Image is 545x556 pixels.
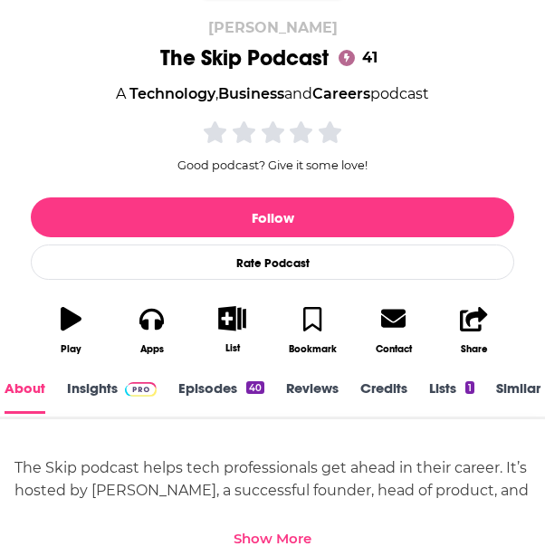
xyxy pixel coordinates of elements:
a: InsightsPodchaser Pro [67,379,157,414]
button: Apps [111,294,192,366]
img: Podchaser Pro [125,382,157,397]
a: Business [218,85,284,102]
a: 41 [336,47,385,69]
div: Share [461,343,488,355]
a: Lists1 [429,379,474,414]
div: Play [61,343,81,355]
a: Technology [129,85,215,102]
button: Share [434,294,514,366]
div: Good podcast? Give it some love! [137,120,408,172]
span: [PERSON_NAME] [208,19,338,36]
span: and [284,85,312,102]
button: Play [31,294,111,366]
button: Follow [31,197,514,237]
div: 40 [246,381,264,394]
div: Apps [140,343,164,355]
div: List [225,342,240,354]
a: Careers [312,85,370,102]
a: Credits [360,379,407,414]
a: Contact [353,294,434,366]
div: Bookmark [289,343,337,355]
button: List [192,294,272,365]
a: Episodes40 [178,379,264,414]
a: Similar [496,379,540,414]
span: Good podcast? Give it some love! [177,158,368,172]
a: About [5,379,45,414]
span: 41 [344,47,385,69]
div: Rate Podcast [31,244,514,280]
button: Bookmark [272,294,353,366]
span: , [215,85,218,102]
div: Contact [376,342,412,355]
a: Reviews [286,379,339,414]
div: 1 [465,381,474,394]
div: A podcast [116,82,429,106]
